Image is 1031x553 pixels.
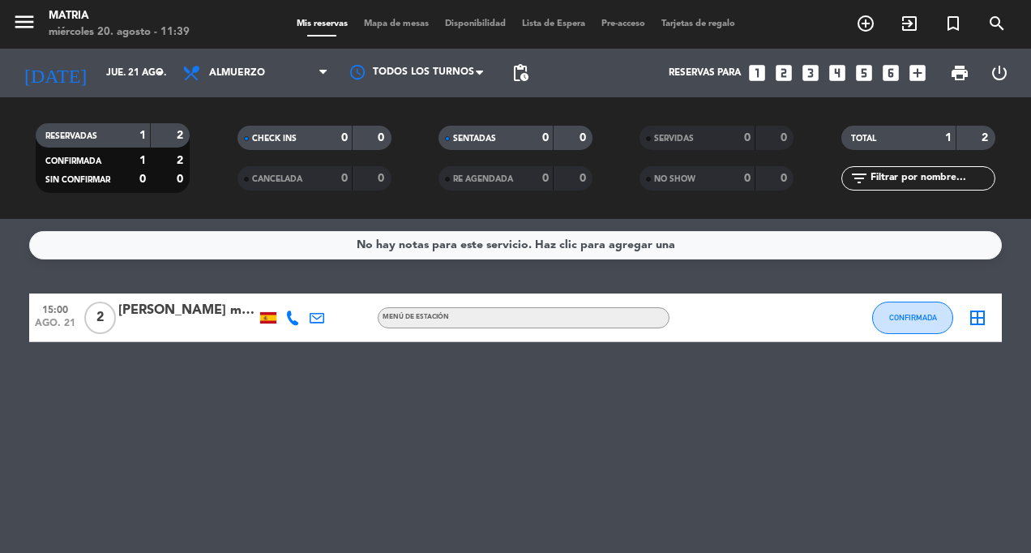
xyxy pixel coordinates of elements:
[177,130,186,141] strong: 2
[139,155,146,166] strong: 1
[747,62,768,84] i: looks_one
[781,132,790,144] strong: 0
[968,308,987,328] i: border_all
[781,173,790,184] strong: 0
[209,67,265,79] span: Almuerzo
[341,173,348,184] strong: 0
[151,63,170,83] i: arrow_drop_down
[437,19,514,28] span: Disponibilidad
[880,62,901,84] i: looks_6
[252,175,302,183] span: CANCELADA
[593,19,653,28] span: Pre-acceso
[542,132,549,144] strong: 0
[378,132,387,144] strong: 0
[900,14,919,33] i: exit_to_app
[950,63,969,83] span: print
[580,173,589,184] strong: 0
[853,62,875,84] i: looks_5
[800,62,821,84] i: looks_3
[669,67,741,79] span: Reservas para
[289,19,356,28] span: Mis reservas
[35,299,75,318] span: 15:00
[869,169,995,187] input: Filtrar por nombre...
[12,55,98,91] i: [DATE]
[889,313,937,322] span: CONFIRMADA
[12,10,36,34] i: menu
[177,174,186,185] strong: 0
[654,175,695,183] span: NO SHOW
[979,49,1019,97] div: LOG OUT
[542,173,549,184] strong: 0
[827,62,848,84] i: looks_4
[987,14,1007,33] i: search
[990,63,1009,83] i: power_settings_new
[943,14,963,33] i: turned_in_not
[139,174,146,185] strong: 0
[453,135,496,143] span: SENTADAS
[252,135,297,143] span: CHECK INS
[907,62,928,84] i: add_box
[177,155,186,166] strong: 2
[35,318,75,337] span: ago. 21
[383,314,449,320] span: Menú de estación
[139,130,146,141] strong: 1
[49,24,190,41] div: miércoles 20. agosto - 11:39
[49,8,190,24] div: MATRIA
[45,157,101,165] span: CONFIRMADA
[356,19,437,28] span: Mapa de mesas
[580,132,589,144] strong: 0
[654,135,694,143] span: SERVIDAS
[378,173,387,184] strong: 0
[511,63,530,83] span: pending_actions
[945,132,952,144] strong: 1
[856,14,875,33] i: add_circle_outline
[849,169,869,188] i: filter_list
[357,236,675,255] div: No hay notas para este servicio. Haz clic para agregar una
[872,302,953,334] button: CONFIRMADA
[453,175,513,183] span: RE AGENDADA
[982,132,991,144] strong: 2
[744,132,751,144] strong: 0
[514,19,593,28] span: Lista de Espera
[341,132,348,144] strong: 0
[12,10,36,40] button: menu
[118,300,256,321] div: [PERSON_NAME] mayor
[851,135,876,143] span: TOTAL
[45,132,97,140] span: RESERVADAS
[744,173,751,184] strong: 0
[84,302,116,334] span: 2
[773,62,794,84] i: looks_two
[653,19,743,28] span: Tarjetas de regalo
[45,176,110,184] span: SIN CONFIRMAR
